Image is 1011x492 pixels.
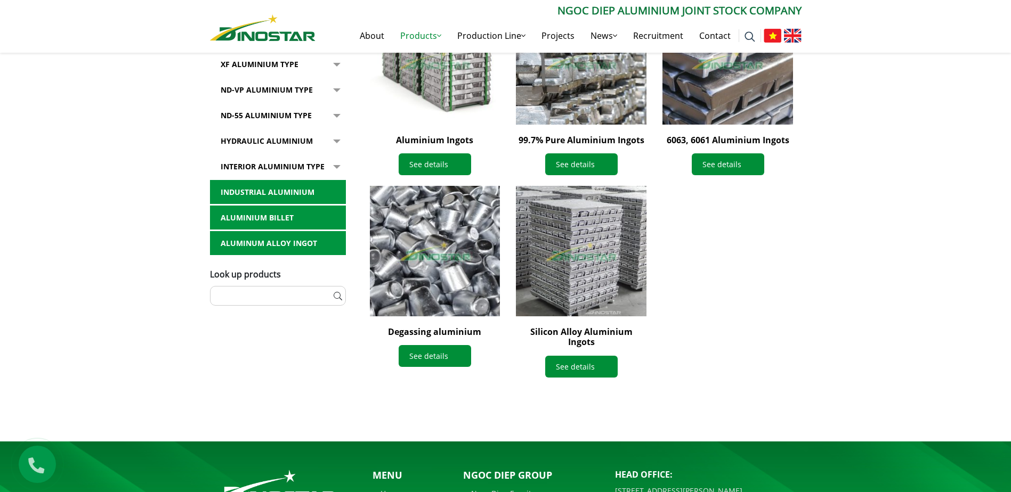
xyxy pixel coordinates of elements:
[516,186,646,316] img: Silicon Alloy Aluminium Ingots
[745,31,755,42] img: search
[316,3,802,19] p: Ngoc Diep Aluminium Joint Stock Company
[210,268,281,280] span: Look up products
[373,468,436,482] p: Menu
[784,29,802,43] img: English
[519,134,644,146] a: 99.7% Pure Aluminium Ingots
[388,326,481,338] a: Degassing aluminium
[210,129,346,153] a: Hydraulic Aluminium
[545,153,618,175] a: See details
[533,19,583,53] a: Projects
[615,468,802,481] p: Head Office:
[210,78,346,102] a: ND-VP Aluminium type
[396,134,473,146] a: Aluminium Ingots
[449,19,533,53] a: Production Line
[210,14,316,41] img: Nhôm Dinostar
[210,180,346,204] a: Industrial aluminium
[545,356,618,378] a: See details
[363,179,506,323] img: Degassing aluminium
[583,19,625,53] a: News
[210,206,346,230] a: Aluminium billet
[399,345,471,367] a: See details
[399,153,471,175] a: See details
[764,29,781,43] img: Tiếng Việt
[625,19,691,53] a: Recruitment
[463,468,599,482] p: Ngoc Diep Group
[210,154,346,179] a: Interior Aluminium Type
[392,19,449,53] a: Products
[667,134,789,146] a: 6063, 6061 Aluminium Ingots
[210,103,346,128] a: ND-55 Aluminium type
[692,153,764,175] a: See details
[210,52,346,77] a: XF Aluminium type
[530,326,633,348] a: Silicon Alloy Aluminium Ingots
[210,231,346,256] a: Aluminum alloy ingot
[352,19,392,53] a: About
[691,19,739,53] a: Contact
